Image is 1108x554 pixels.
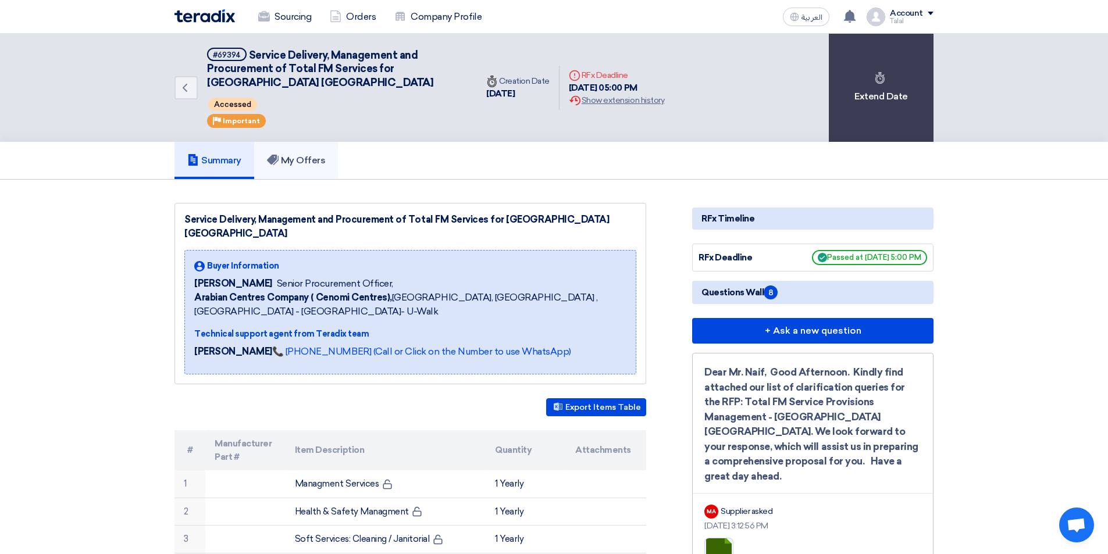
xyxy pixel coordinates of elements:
div: RFx Deadline [699,251,786,265]
span: Service Delivery, Management and Procurement of Total FM Services for [GEOGRAPHIC_DATA] [GEOGRAPH... [207,49,433,89]
div: [DATE] [486,87,550,101]
span: Questions Wall [701,285,778,299]
div: RFx Deadline [569,69,664,81]
td: Managment Services [286,470,486,498]
div: Technical support agent from Teradix team [194,328,626,340]
div: Dear Mr. Naif, Good Afternoon. Kindly find attached our list of clarification queries for the RFP... [704,365,921,484]
div: MA [704,505,718,519]
h5: Summary [187,155,241,166]
div: Service Delivery, Management and Procurement of Total FM Services for [GEOGRAPHIC_DATA] [GEOGRAPH... [184,213,636,241]
th: # [174,430,205,470]
div: Open chat [1059,507,1094,542]
span: [GEOGRAPHIC_DATA], [GEOGRAPHIC_DATA] ,[GEOGRAPHIC_DATA] - [GEOGRAPHIC_DATA]- U-Walk [194,291,626,319]
td: Soft Services: Cleaning / Janitorial [286,526,486,553]
strong: [PERSON_NAME] [194,346,272,357]
span: العربية [801,13,822,22]
div: [DATE] 3:12:56 PM [704,520,921,532]
div: Show extension history [569,94,664,106]
button: + Ask a new question [692,318,934,344]
div: [DATE] 05:00 PM [569,81,664,95]
button: العربية [783,8,829,26]
a: Sourcing [249,4,320,30]
th: Quantity [486,430,566,470]
img: Teradix logo [174,9,235,23]
a: Company Profile [385,4,491,30]
div: Supplier asked [721,505,772,517]
td: 1 Yearly [486,526,566,553]
b: Arabian Centres Company ( Cenomi Centres), [194,292,392,303]
img: profile_test.png [867,8,885,26]
span: Accessed [208,98,257,111]
div: Account [890,9,923,19]
div: Creation Date [486,75,550,87]
a: Orders [320,4,385,30]
h5: Service Delivery, Management and Procurement of Total FM Services for Jawharat Riyadh [207,48,463,90]
td: Health & Safety Managment [286,498,486,526]
span: Important [223,117,260,125]
th: Item Description [286,430,486,470]
span: [PERSON_NAME] [194,277,272,291]
h5: My Offers [267,155,326,166]
button: Export Items Table [546,398,646,416]
span: Senior Procurement Officer, [277,277,393,291]
td: 2 [174,498,205,526]
span: Passed at [DATE] 5:00 PM [812,250,927,265]
div: Extend Date [829,34,934,142]
span: Buyer Information [207,260,279,272]
th: Attachments [566,430,646,470]
td: 1 [174,470,205,498]
div: #69394 [213,51,241,59]
a: Summary [174,142,254,179]
td: 1 Yearly [486,470,566,498]
div: Talal [890,18,934,24]
a: My Offers [254,142,339,179]
div: RFx Timeline [692,208,934,230]
a: 📞 [PHONE_NUMBER] (Call or Click on the Number to use WhatsApp) [272,346,571,357]
span: 8 [764,285,778,299]
td: 1 Yearly [486,498,566,526]
td: 3 [174,526,205,553]
th: Manufacturer Part # [205,430,286,470]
